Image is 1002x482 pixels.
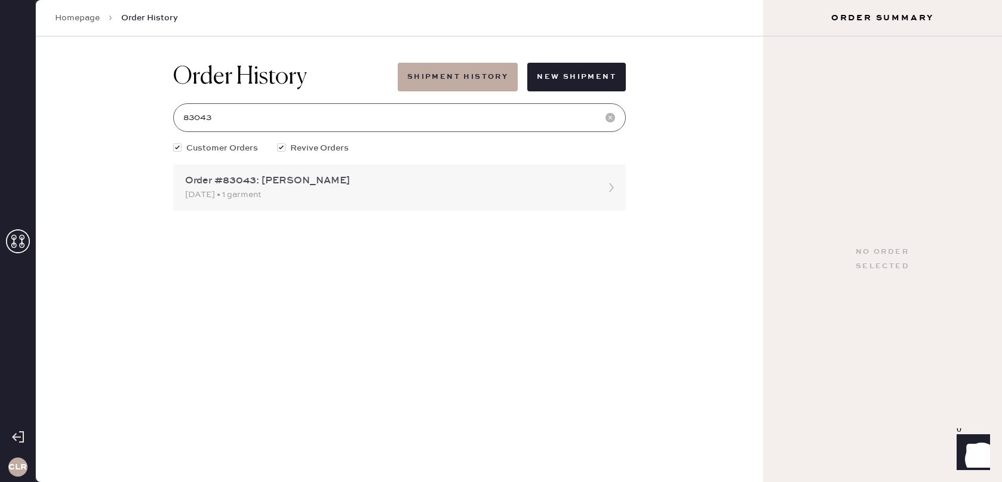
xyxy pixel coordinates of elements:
input: Search by order number, customer name, email or phone number [173,103,626,132]
h3: CLR [8,463,27,471]
iframe: Front Chat [945,428,997,480]
div: No order selected [856,245,909,274]
a: Homepage [55,12,100,24]
h3: Order Summary [763,12,1002,24]
div: Order #83043: [PERSON_NAME] [185,174,592,188]
span: Customer Orders [186,142,258,155]
div: [DATE] • 1 garment [185,188,592,201]
h1: Order History [173,63,307,91]
button: Shipment History [398,63,518,91]
span: Revive Orders [290,142,349,155]
span: Order History [121,12,178,24]
button: New Shipment [527,63,626,91]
